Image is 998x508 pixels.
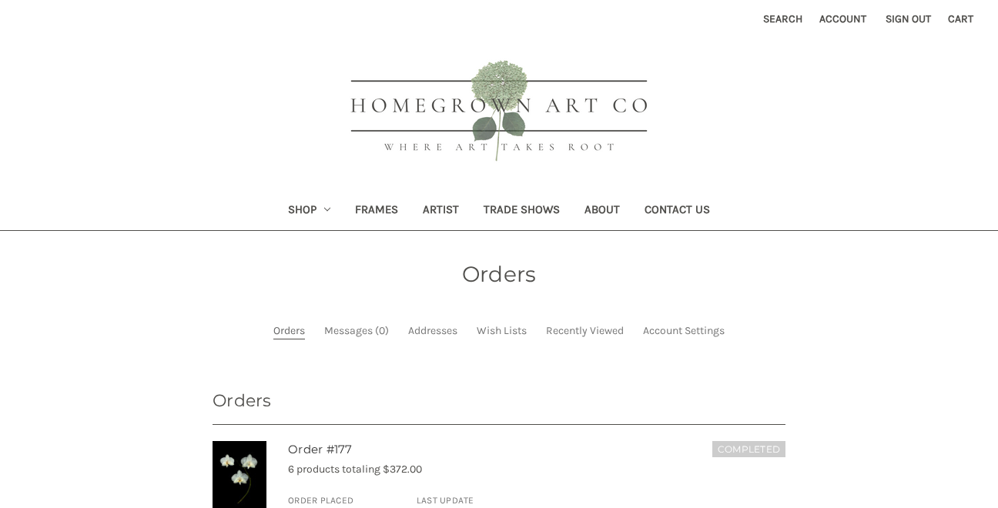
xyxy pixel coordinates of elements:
[712,441,785,457] h6: Completed
[632,192,722,230] a: Contact Us
[643,323,725,339] a: Account Settings
[546,323,624,339] a: Recently Viewed
[326,43,672,182] img: HOMEGROWN ART CO
[288,442,353,456] a: Order #177
[477,323,527,339] a: Wish Lists
[410,192,471,230] a: Artist
[471,192,572,230] a: Trade Shows
[343,192,410,230] a: Frames
[408,323,457,339] a: Addresses
[273,323,305,339] a: Orders
[213,388,785,425] h3: Orders
[324,323,389,339] a: Messages (0)
[69,258,929,290] h1: Orders
[948,12,973,25] span: Cart
[288,461,785,477] p: 6 products totaling $372.00
[417,493,529,507] h6: Last Update
[288,493,400,507] h6: Order Placed
[572,192,632,230] a: About
[276,192,343,230] a: Shop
